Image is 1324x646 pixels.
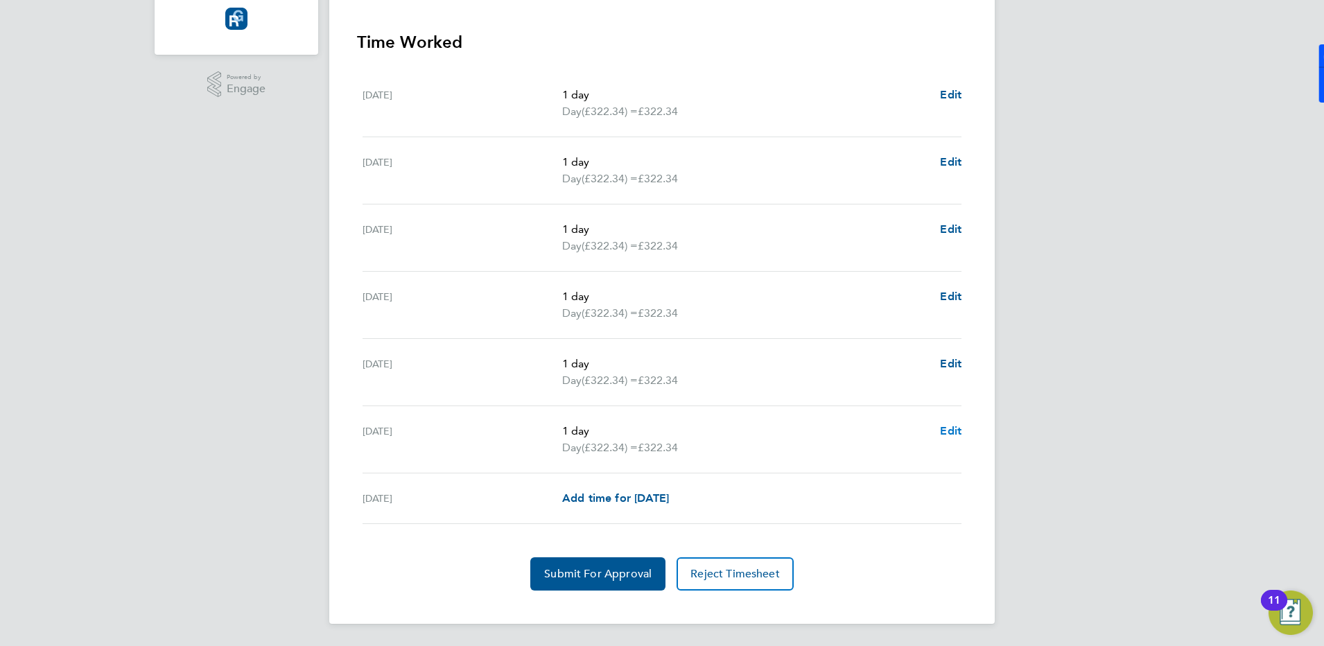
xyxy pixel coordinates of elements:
[562,238,582,254] span: Day
[363,154,562,187] div: [DATE]
[562,356,929,372] p: 1 day
[638,374,678,387] span: £322.34
[1269,591,1313,635] button: Open Resource Center, 11 new notifications
[562,372,582,389] span: Day
[582,374,638,387] span: (£322.34) =
[363,87,562,120] div: [DATE]
[582,172,638,185] span: (£322.34) =
[940,356,961,372] a: Edit
[562,423,929,439] p: 1 day
[690,567,780,581] span: Reject Timesheet
[940,290,961,303] span: Edit
[1268,600,1280,618] div: 11
[363,221,562,254] div: [DATE]
[940,288,961,305] a: Edit
[227,71,265,83] span: Powered by
[562,288,929,305] p: 1 day
[940,154,961,171] a: Edit
[562,491,669,505] span: Add time for [DATE]
[562,154,929,171] p: 1 day
[940,88,961,101] span: Edit
[562,490,669,507] a: Add time for [DATE]
[582,105,638,118] span: (£322.34) =
[562,439,582,456] span: Day
[582,441,638,454] span: (£322.34) =
[940,357,961,370] span: Edit
[530,557,665,591] button: Submit For Approval
[227,83,265,95] span: Engage
[582,306,638,320] span: (£322.34) =
[638,441,678,454] span: £322.34
[638,172,678,185] span: £322.34
[171,8,302,30] a: Go to home page
[363,356,562,389] div: [DATE]
[544,567,652,581] span: Submit For Approval
[357,31,967,53] h3: Time Worked
[638,239,678,252] span: £322.34
[940,87,961,103] a: Edit
[363,423,562,456] div: [DATE]
[562,103,582,120] span: Day
[677,557,794,591] button: Reject Timesheet
[940,155,961,168] span: Edit
[207,71,266,98] a: Powered byEngage
[940,222,961,236] span: Edit
[562,221,929,238] p: 1 day
[562,171,582,187] span: Day
[940,423,961,439] a: Edit
[582,239,638,252] span: (£322.34) =
[363,288,562,322] div: [DATE]
[562,87,929,103] p: 1 day
[940,221,961,238] a: Edit
[225,8,247,30] img: resourcinggroup-logo-retina.png
[940,424,961,437] span: Edit
[638,306,678,320] span: £322.34
[562,305,582,322] span: Day
[363,490,562,507] div: [DATE]
[638,105,678,118] span: £322.34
